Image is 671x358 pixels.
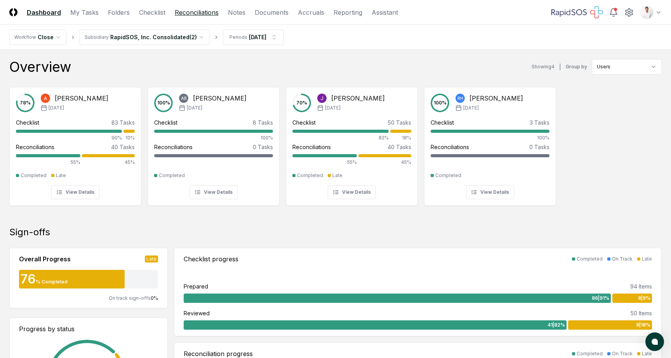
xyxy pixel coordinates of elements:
a: Folders [108,8,130,17]
div: 50 Items [631,309,652,317]
div: Reconciliations [292,143,331,151]
span: AB [181,96,186,101]
div: Completed [577,350,603,357]
div: Checklist [16,118,39,127]
div: 55% [16,159,80,166]
a: Documents [255,8,289,17]
div: On Track [612,255,633,262]
div: Checklist [292,118,316,127]
a: 70%Josh Noble[PERSON_NAME][DATE]Checklist50 Tasks82%18%Reconciliations40 Tasks55%45%CompletedLate... [286,81,418,206]
a: Reconciliations [175,8,219,17]
a: 100%RH[PERSON_NAME][DATE]Checklist3 Tasks100%Reconciliations0 TasksCompletedView Details [424,81,556,206]
span: 9 | 18 % [636,322,650,328]
a: 100%AB[PERSON_NAME][DATE]Checklist8 Tasks100%Reconciliations0 TasksCompletedView Details [148,81,280,206]
a: Notes [228,8,245,17]
div: 40 Tasks [111,143,135,151]
img: Logo [9,8,17,16]
span: [DATE] [463,104,479,111]
div: Checklist progress [184,254,238,264]
button: View Details [51,185,99,199]
div: 82% [292,134,389,141]
div: Progress by status [19,324,158,334]
div: Completed [577,255,603,262]
div: Completed [159,172,185,179]
div: Checklist [154,118,177,127]
div: Late [332,172,342,179]
div: 50 Tasks [388,118,411,127]
div: Periods [229,34,247,41]
span: [DATE] [325,104,341,111]
a: Checklist progressCompletedOn TrackLatePrepared94 Items86|91%8|9%Reviewed50 Items41|82%9|18% [174,248,662,336]
div: Completed [297,172,323,179]
a: Reporting [334,8,362,17]
div: Reconciliations [154,143,193,151]
div: Prepared [184,282,208,290]
div: 45% [82,159,135,166]
button: View Details [189,185,238,199]
span: 86 | 91 % [592,295,609,302]
img: RapidSOS logo [551,6,603,19]
button: View Details [328,185,376,199]
div: [PERSON_NAME] [55,94,108,103]
a: Assistant [372,8,398,17]
div: Late [642,255,652,262]
div: 0 Tasks [253,143,273,151]
div: Completed [435,172,461,179]
div: 18% [390,134,411,141]
div: 0 Tasks [529,143,549,151]
span: 41 | 82 % [548,322,565,328]
span: 8 | 9 % [638,295,650,302]
a: Accruals [298,8,324,17]
button: View Details [466,185,514,199]
div: % Completed [36,278,68,285]
span: [DATE] [187,104,202,111]
button: atlas-launcher [645,332,664,351]
div: | [559,63,561,71]
div: On Track [612,350,633,357]
button: Periods[DATE] [223,30,284,45]
div: Reconciliations [431,143,469,151]
div: Overview [9,59,71,75]
img: d09822cc-9b6d-4858-8d66-9570c114c672_b0bc35f1-fa8e-4ccc-bc23-b02c2d8c2b72.png [641,6,653,19]
div: Completed [21,172,47,179]
a: Checklist [139,8,165,17]
div: 8 Tasks [253,118,273,127]
div: 100% [431,134,549,141]
span: 0 % [151,295,158,301]
div: 100% [154,134,273,141]
a: My Tasks [70,8,99,17]
div: Overall Progress [19,254,71,264]
span: RH [457,96,463,101]
label: Group by [566,64,587,69]
div: 94 Items [630,282,652,290]
div: Reconciliations [16,143,54,151]
img: Amit Kumar [41,94,50,103]
div: 90% [16,134,122,141]
div: Sign-offs [9,226,662,238]
div: Showing 4 [532,63,555,70]
div: Late [145,255,158,262]
div: 45% [358,159,411,166]
div: [DATE] [249,33,266,41]
div: 3 Tasks [530,118,549,127]
div: Reviewed [184,309,210,317]
div: 55% [292,159,357,166]
div: 10% [123,134,135,141]
img: Josh Noble [317,94,327,103]
div: [PERSON_NAME] [193,94,247,103]
a: Dashboard [27,8,61,17]
div: Workflow [14,34,36,41]
div: [PERSON_NAME] [331,94,385,103]
div: 83 Tasks [111,118,135,127]
div: Checklist [431,118,454,127]
nav: breadcrumb [9,30,284,45]
div: Late [642,350,652,357]
div: 40 Tasks [388,143,411,151]
div: Late [56,172,66,179]
span: On track sign-offs [109,295,151,301]
span: [DATE] [49,104,64,111]
div: Subsidiary [85,34,109,41]
div: [PERSON_NAME] [469,94,523,103]
div: 76 [19,273,36,285]
a: 78%Amit Kumar[PERSON_NAME][DATE]Checklist83 Tasks90%10%Reconciliations40 Tasks55%45%CompletedLate... [9,81,141,206]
